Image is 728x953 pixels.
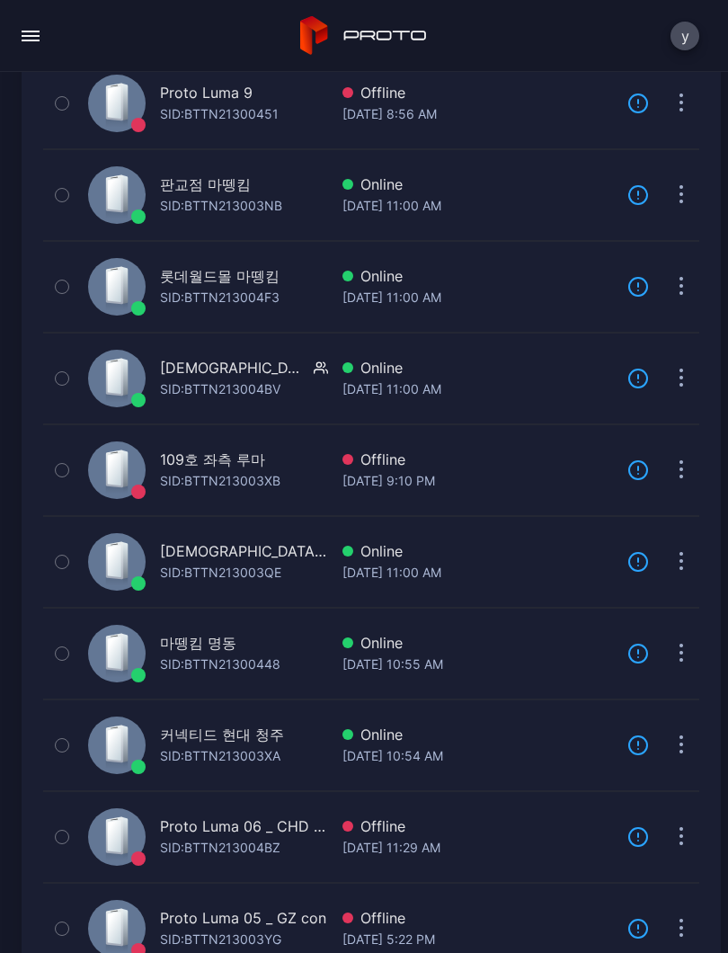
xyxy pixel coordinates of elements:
[160,379,280,400] div: SID: BTTN213004BV
[670,22,699,50] button: y
[160,929,281,950] div: SID: BTTN213003YG
[342,929,613,950] div: [DATE] 5:22 PM
[342,449,613,470] div: Offline
[342,540,613,562] div: Online
[342,195,613,217] div: [DATE] 11:00 AM
[160,449,265,470] div: 109호 좌측 루마
[160,632,236,654] div: 마뗑킴 명동
[160,195,282,217] div: SID: BTTN213003NB
[160,540,328,562] div: [DEMOGRAPHIC_DATA] 마뗑킴 2번장비
[160,724,284,745] div: 커넥티드 현대 청주
[342,724,613,745] div: Online
[342,357,613,379] div: Online
[160,562,281,583] div: SID: BTTN213003QE
[160,265,280,287] div: 롯데월드몰 마뗑킴
[342,745,613,767] div: [DATE] 10:54 AM
[160,103,279,125] div: SID: BTTN21300451
[342,379,613,400] div: [DATE] 11:00 AM
[342,265,613,287] div: Online
[160,907,326,929] div: Proto Luma 05 _ GZ con
[342,632,613,654] div: Online
[160,470,280,492] div: SID: BTTN213003XB
[160,745,280,767] div: SID: BTTN213003XA
[160,837,280,859] div: SID: BTTN213004BZ
[342,562,613,583] div: [DATE] 11:00 AM
[342,837,613,859] div: [DATE] 11:29 AM
[342,174,613,195] div: Online
[342,287,613,308] div: [DATE] 11:00 AM
[342,907,613,929] div: Offline
[160,287,280,308] div: SID: BTTN213004F3
[342,103,613,125] div: [DATE] 8:56 AM
[160,174,251,195] div: 판교점 마뗑킴
[160,654,280,675] div: SID: BTTN21300448
[342,815,613,837] div: Offline
[160,357,306,379] div: [DEMOGRAPHIC_DATA] 마뗑킴 1번장비
[342,470,613,492] div: [DATE] 9:10 PM
[160,82,253,103] div: Proto Luma 9
[342,654,613,675] div: [DATE] 10:55 AM
[342,82,613,103] div: Offline
[160,815,328,837] div: Proto Luma 06 _ CHD con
